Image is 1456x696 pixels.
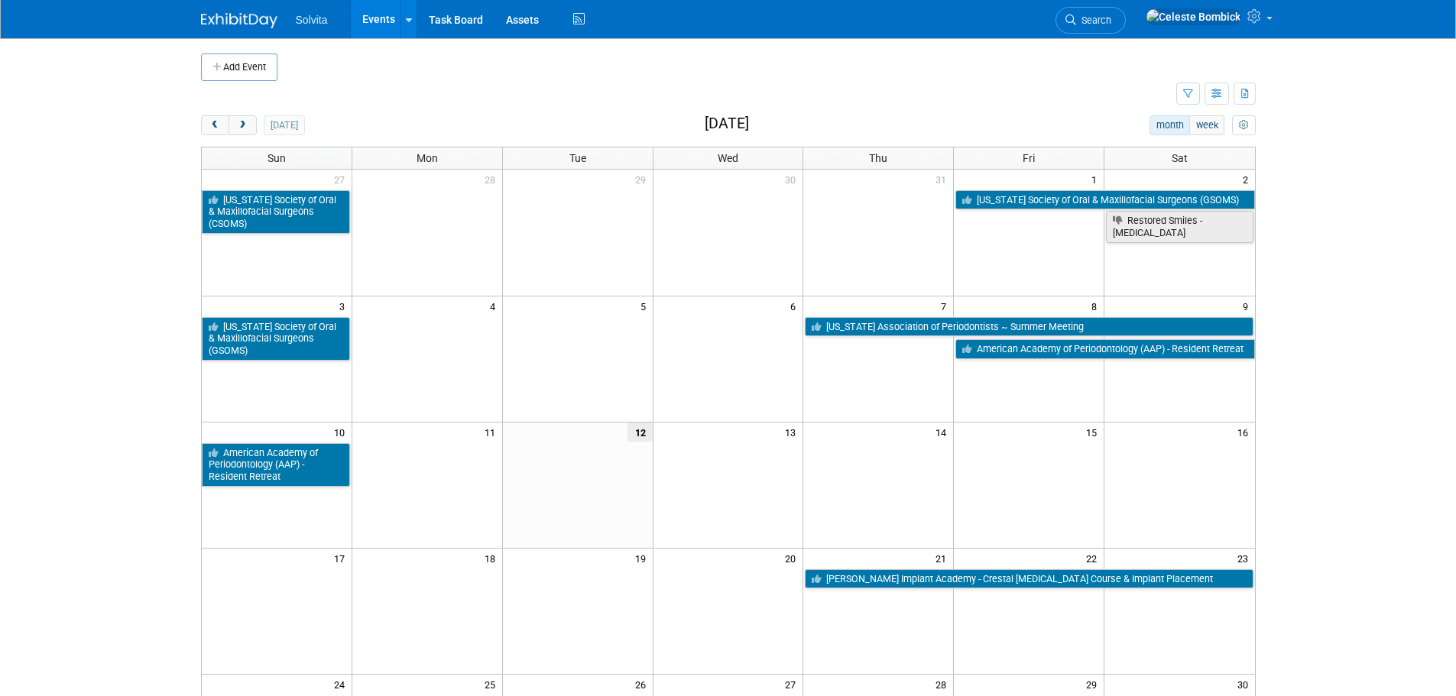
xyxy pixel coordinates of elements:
span: Wed [718,152,738,164]
a: [US_STATE] Society of Oral & Maxillofacial Surgeons (GSOMS) [955,190,1254,210]
span: 19 [634,549,653,568]
span: 6 [789,296,803,316]
a: Search [1056,7,1126,34]
span: 1 [1090,170,1104,189]
button: [DATE] [264,115,304,135]
span: 18 [483,549,502,568]
span: 14 [934,422,953,442]
h2: [DATE] [705,115,749,132]
span: 15 [1085,422,1104,442]
a: American Academy of Periodontology (AAP) - Resident Retreat [202,443,350,487]
img: Celeste Bombick [1146,8,1241,25]
span: 13 [783,422,803,442]
span: 24 [332,675,352,694]
span: 28 [934,675,953,694]
span: 22 [1085,549,1104,568]
span: 12 [627,422,653,442]
span: 4 [488,296,502,316]
span: Search [1076,15,1111,26]
span: 11 [483,422,502,442]
span: 10 [332,422,352,442]
button: month [1150,115,1190,135]
span: 27 [332,170,352,189]
span: 31 [934,170,953,189]
a: [US_STATE] Society of Oral & Maxillofacial Surgeons (GSOMS) [202,317,350,361]
span: 30 [783,170,803,189]
span: 29 [1085,675,1104,694]
span: 23 [1236,549,1255,568]
span: Sun [268,152,286,164]
button: prev [201,115,229,135]
a: Restored Smiles - [MEDICAL_DATA] [1106,211,1253,242]
span: 27 [783,675,803,694]
img: ExhibitDay [201,13,277,28]
span: 8 [1090,296,1104,316]
button: Add Event [201,53,277,81]
span: Mon [417,152,438,164]
span: Tue [569,152,586,164]
span: 29 [634,170,653,189]
a: [US_STATE] Society of Oral & Maxillofacial Surgeons (CSOMS) [202,190,350,234]
span: 17 [332,549,352,568]
span: 28 [483,170,502,189]
a: American Academy of Periodontology (AAP) - Resident Retreat [955,339,1254,359]
span: 2 [1241,170,1255,189]
span: 20 [783,549,803,568]
span: Solvita [296,14,328,26]
span: 21 [934,549,953,568]
span: 16 [1236,422,1255,442]
a: [PERSON_NAME] Implant Academy - Crestal [MEDICAL_DATA] Course & Implant Placement [805,569,1253,589]
a: [US_STATE] Association of Periodontists ~ Summer Meeting [805,317,1253,337]
button: next [229,115,257,135]
span: 26 [634,675,653,694]
button: week [1189,115,1224,135]
span: 25 [483,675,502,694]
span: 3 [338,296,352,316]
span: 9 [1241,296,1255,316]
i: Personalize Calendar [1239,121,1249,131]
span: Sat [1172,152,1188,164]
span: Fri [1023,152,1035,164]
span: 7 [939,296,953,316]
button: myCustomButton [1232,115,1255,135]
span: Thu [869,152,887,164]
span: 30 [1236,675,1255,694]
span: 5 [639,296,653,316]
